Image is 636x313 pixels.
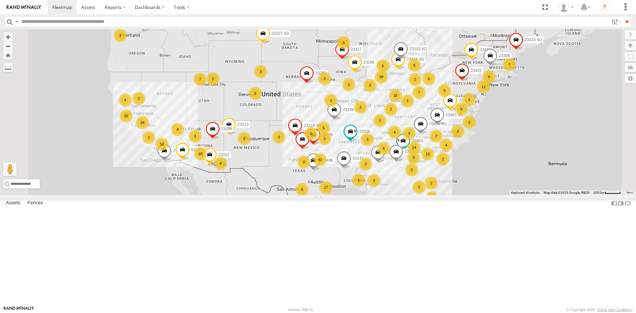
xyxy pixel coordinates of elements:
div: 3 [412,181,426,194]
div: 3 [337,36,350,49]
span: 23188 [363,60,374,65]
button: Zoom Home [3,51,13,60]
span: 23296 [221,127,232,131]
div: 29 [375,70,388,83]
span: 23496 [322,158,333,163]
span: 23424 4G [407,57,424,61]
span: 23312 [218,152,229,157]
label: Dock Summary Table to the Right [617,198,624,208]
div: 7 [401,94,414,108]
label: Search Query [14,17,19,26]
span: 23213 [238,122,248,127]
button: Keyboard shortcuts [511,190,540,195]
div: 4 [388,126,401,139]
span: 23422 [471,68,482,73]
div: 2 [373,114,387,127]
div: 11 [477,80,490,93]
span: Map data ©2025 Google, INEGI [544,191,590,194]
label: Measure [3,63,13,72]
span: 53147 [352,156,363,161]
span: 23158 4G [173,148,190,153]
span: 23492 [480,47,491,52]
span: 23265 [315,71,326,75]
div: 3 [142,131,155,144]
div: 5 [408,59,421,72]
div: 2 [408,73,422,86]
div: 4 [119,93,132,107]
div: 4 [402,127,416,140]
div: 2 [359,157,372,171]
div: 7 [503,58,516,71]
label: Hide Summary Table [624,198,631,208]
div: 2 [405,163,418,177]
label: Fences [24,199,46,208]
label: Dock Summary Table to the Left [611,198,617,208]
div: 4 [171,123,184,136]
div: 3 [254,65,267,78]
div: 9 [482,70,496,83]
div: 13 [421,147,434,161]
div: 2 [238,132,251,145]
a: Terms and Conditions [597,308,632,312]
span: 23461 4G [446,113,463,117]
div: 10 [194,147,207,160]
span: 23107 4G [272,31,289,36]
span: 23327 [351,47,362,52]
i: ? [599,2,610,13]
div: 4 [377,142,390,155]
div: Version: 308.01 [288,308,313,312]
div: 5 [317,121,330,134]
span: 23432 4G [429,121,447,126]
div: 7 [412,86,426,99]
div: 23 [425,191,439,204]
div: 7 [193,73,207,86]
button: Zoom out [3,41,13,51]
img: rand-logo.svg [7,5,41,10]
div: 3 [367,174,381,187]
div: Andres Calderon [556,2,576,12]
span: 23367 [459,98,470,103]
div: 15 [389,89,402,102]
div: 52 [155,137,169,151]
div: 32 [120,109,133,123]
div: 2 [352,174,365,187]
label: Map Settings [625,74,636,83]
a: Terms (opens in new tab) [626,191,633,194]
div: 3 [188,130,202,143]
div: 6 [455,102,468,116]
span: 23103 4G [409,46,427,51]
div: 2 [132,92,145,105]
div: 2 [436,152,450,166]
div: 2 [206,72,220,85]
span: 23463 [412,138,423,143]
span: 200 km [594,191,605,194]
div: 3 [363,79,377,92]
div: 4 [440,138,453,152]
div: 3 [297,155,310,169]
div: 5 [438,84,451,97]
span: 23206 [322,132,333,137]
div: © Copyright 2025 - [566,308,632,312]
span: 23218 4G [304,123,321,128]
label: Assets [3,199,24,208]
div: 5 [249,87,262,100]
div: 4 [214,157,227,170]
span: 23246 4G [405,149,422,154]
div: 2 [425,177,438,190]
div: 2 [342,78,355,91]
label: Search Filter Options [609,17,623,26]
div: 5 [376,59,390,73]
button: Zoom in [3,32,13,41]
div: 14 [407,141,421,154]
div: 3 [462,93,476,106]
div: 5 [407,151,420,164]
span: 53123 [191,147,202,152]
div: 5 [304,127,318,140]
div: 2 [324,94,338,107]
div: 17 [319,181,333,194]
div: 2 [318,132,331,145]
div: 6 [422,72,436,85]
span: 23336 [359,129,370,133]
span: 23306 [499,53,510,58]
span: 23156 4G [343,107,360,112]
